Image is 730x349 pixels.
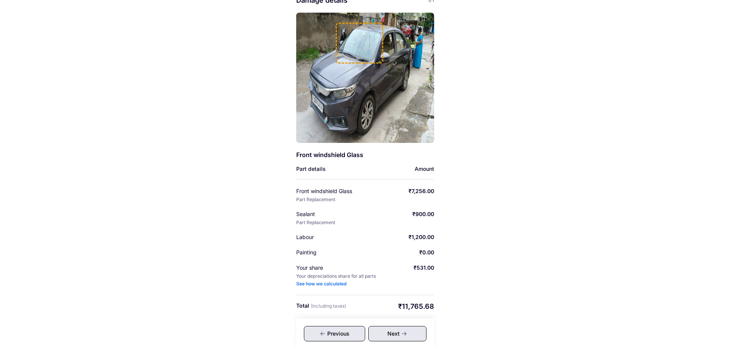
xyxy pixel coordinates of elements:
div: Next [368,326,427,341]
div: Labour [296,233,367,241]
div: See how we calculated [296,281,346,287]
div: Amount [415,165,434,173]
div: ₹7,256.00 [408,187,434,195]
div: Sealant [296,210,367,218]
div: Your share [296,264,367,272]
img: image [296,13,434,143]
div: ₹0.00 [419,249,434,256]
div: ₹11,765.68 [398,302,434,311]
div: Previous [304,326,365,341]
div: Part Replacement [296,197,335,203]
div: Part Replacement [296,220,335,226]
div: Painting [296,249,367,256]
div: Front windshield Glass [296,151,388,159]
div: ₹1,200.00 [408,233,434,241]
div: Front windshield Glass [296,187,367,195]
div: ₹900.00 [412,210,434,218]
div: Total [296,302,346,311]
span: (Including taxes) [311,303,346,309]
div: Your depreciations share for all parts [296,273,376,279]
div: Part details [296,165,326,173]
div: ₹531.00 [413,264,434,272]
